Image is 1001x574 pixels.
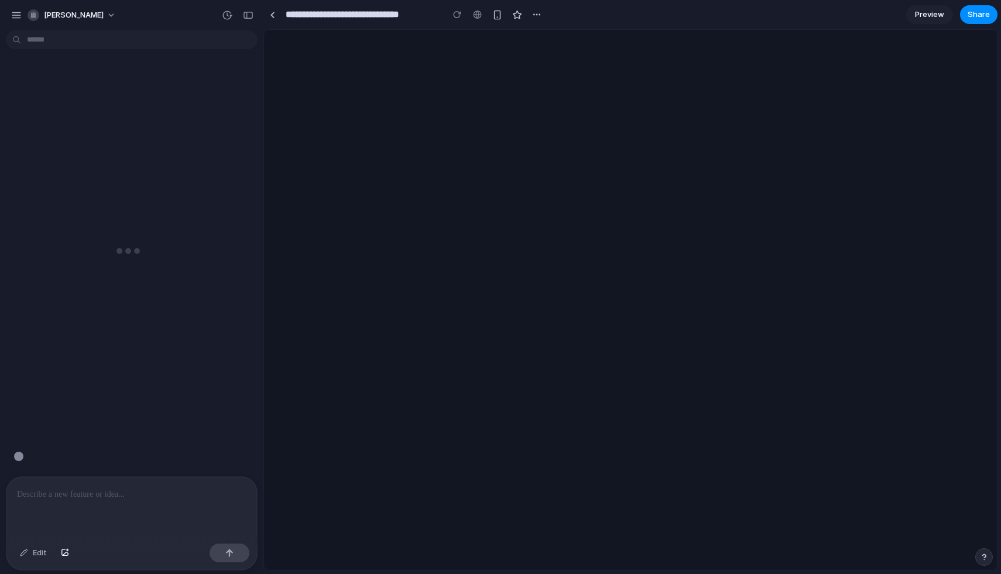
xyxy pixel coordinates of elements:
[23,6,122,25] button: [PERSON_NAME]
[906,5,953,24] a: Preview
[960,5,997,24] button: Share
[968,9,990,20] span: Share
[44,9,104,21] span: [PERSON_NAME]
[915,9,944,20] span: Preview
